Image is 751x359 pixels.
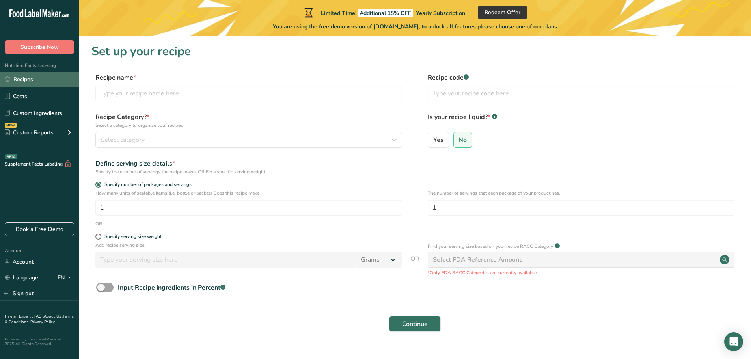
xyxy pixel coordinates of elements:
span: You are using the free demo version of [DOMAIN_NAME], to unlock all features please choose one of... [273,22,557,31]
span: Yes [433,136,444,144]
span: Select category [101,135,145,145]
p: The number of servings that each package of your product has. [428,190,734,197]
label: Recipe name [95,73,402,82]
span: Specify number of packages and servings [101,182,192,188]
input: Type your serving size here [95,252,356,268]
div: NEW [5,123,17,128]
span: Redeem Offer [485,8,520,17]
div: Input Recipe ingredients in Percent [118,283,225,292]
div: Open Intercom Messenger [724,332,743,351]
div: Specify the number of servings the recipe makes OR Fix a specific serving weight [95,168,402,175]
p: Select a category to organize your recipes [95,122,402,129]
div: Custom Reports [5,128,54,137]
button: Select category [95,132,402,148]
div: Powered By FoodLabelMaker © 2025 All Rights Reserved [5,337,74,346]
button: Redeem Offer [478,6,527,19]
input: Type your recipe code here [428,86,734,101]
div: EN [58,273,74,283]
div: Select FDA Reference Amount [433,255,522,264]
button: Subscribe Now [5,40,74,54]
p: How many units of sealable items (i.e. bottle or packet) Does this recipe make. [95,190,402,197]
label: Is your recipe liquid? [428,112,734,129]
span: Yearly Subscription [416,9,465,17]
a: About Us . [44,314,63,319]
div: Limited Time! [303,8,465,17]
span: Continue [402,319,428,329]
h1: Set up your recipe [91,43,738,60]
span: No [458,136,467,144]
a: Privacy Policy [30,319,55,325]
input: Type your recipe name here [95,86,402,101]
span: plans [543,23,557,30]
a: Language [5,271,38,285]
div: OR [95,220,102,227]
div: Define serving size details [95,159,402,168]
p: *Only FDA RACC Categories are currently available [428,269,734,276]
a: Hire an Expert . [5,314,33,319]
p: Add recipe serving size. [95,242,402,249]
span: Additional 15% OFF [358,9,413,17]
a: Terms & Conditions . [5,314,74,325]
a: Book a Free Demo [5,222,74,236]
label: Recipe Category? [95,112,402,129]
button: Continue [389,316,441,332]
label: Recipe code [428,73,734,82]
a: FAQ . [34,314,44,319]
span: Subscribe Now [20,43,59,51]
span: OR [410,254,419,276]
div: Specify serving size weight [104,234,162,240]
p: Find your serving size based on your recipe RACC Category [428,243,553,250]
div: BETA [5,154,17,159]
